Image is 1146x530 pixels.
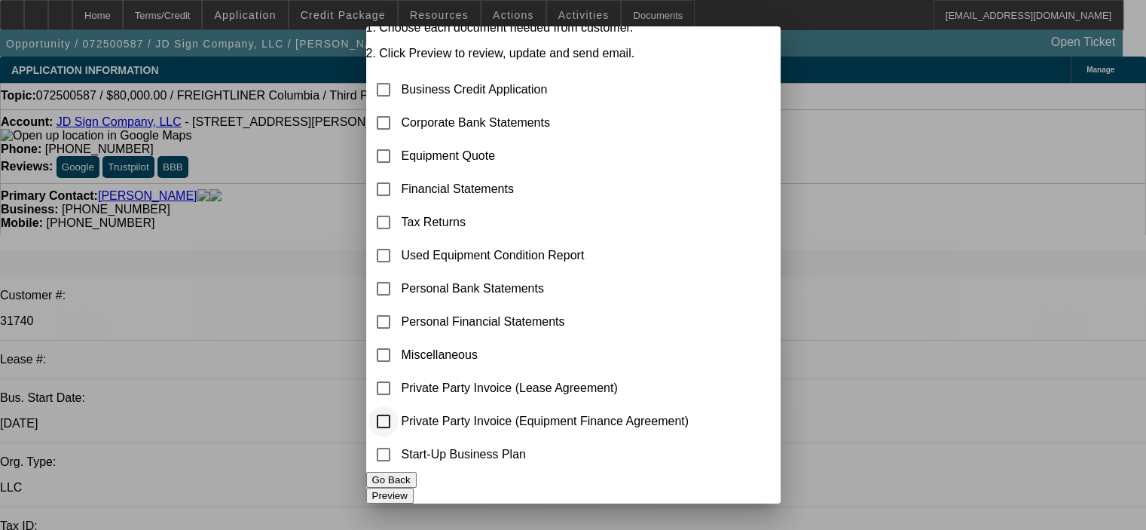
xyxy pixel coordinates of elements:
p: 2. Click Preview to review, update and send email. [366,47,781,60]
button: Go Back [366,472,417,488]
td: Private Party Invoice (Lease Agreement) [401,372,690,404]
p: 1. Choose each document needed from customer. [366,21,781,35]
td: Miscellaneous [401,339,690,371]
td: Tax Returns [401,207,690,238]
td: Personal Financial Statements [401,306,690,338]
td: Private Party Invoice (Equipment Finance Agreement) [401,406,690,437]
td: Corporate Bank Statements [401,107,690,139]
td: Start-Up Business Plan [401,439,690,470]
td: Business Credit Application [401,74,690,106]
td: Equipment Quote [401,140,690,172]
td: Used Equipment Condition Report [401,240,690,271]
td: Personal Bank Statements [401,273,690,305]
td: Financial Statements [401,173,690,205]
button: Preview [366,488,414,504]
